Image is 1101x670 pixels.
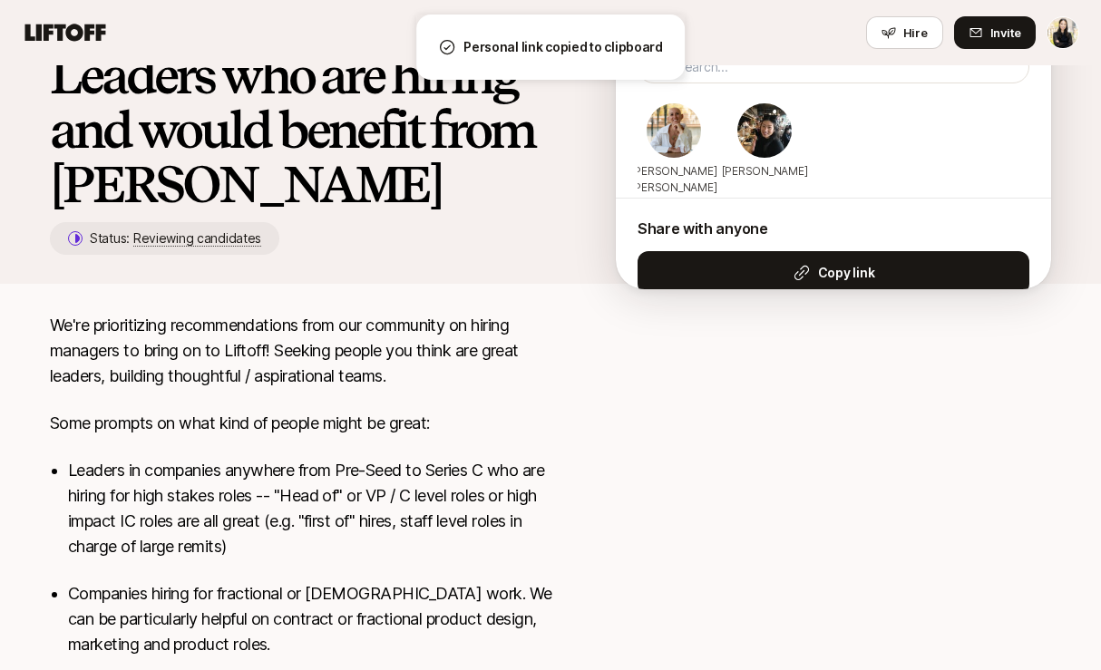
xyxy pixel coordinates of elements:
div: Amanda Cross Gerber [638,102,710,198]
a: Home [414,16,505,50]
button: Alison Ryu [1047,16,1079,49]
p: [PERSON_NAME] [PERSON_NAME] [631,163,717,196]
p: Some prompts on what kind of people might be great: [50,411,558,436]
p: Status: [90,228,261,249]
h1: Leaders who are hiring and would benefit from [PERSON_NAME] [50,48,558,211]
p: We're prioritizing recommendations from our community on hiring managers to bring on to Liftoff! ... [50,313,558,389]
button: Invite [954,16,1036,49]
p: Personal link copied to clipboard [463,36,663,58]
button: Copy link [638,251,1029,295]
div: Samantha Ryu [728,102,801,181]
span: Hire [903,24,928,42]
button: Hire [866,16,943,49]
span: Invite [990,24,1021,42]
img: Alison Ryu [1047,17,1078,48]
strong: Copy link [818,262,874,284]
img: Samantha Ryu [737,103,792,158]
img: Amanda Cross Gerber [647,103,701,158]
p: Companies hiring for fractional or [DEMOGRAPHIC_DATA] work. We can be particularly helpful on con... [68,581,558,657]
p: Leaders in companies anywhere from Pre-Seed to Series C who are hiring for high stakes roles -- "... [68,458,558,559]
span: Reviewing candidates [133,230,261,247]
p: [PERSON_NAME] [722,163,808,180]
p: Share with anyone [638,217,1029,240]
input: Search... [677,56,1018,78]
